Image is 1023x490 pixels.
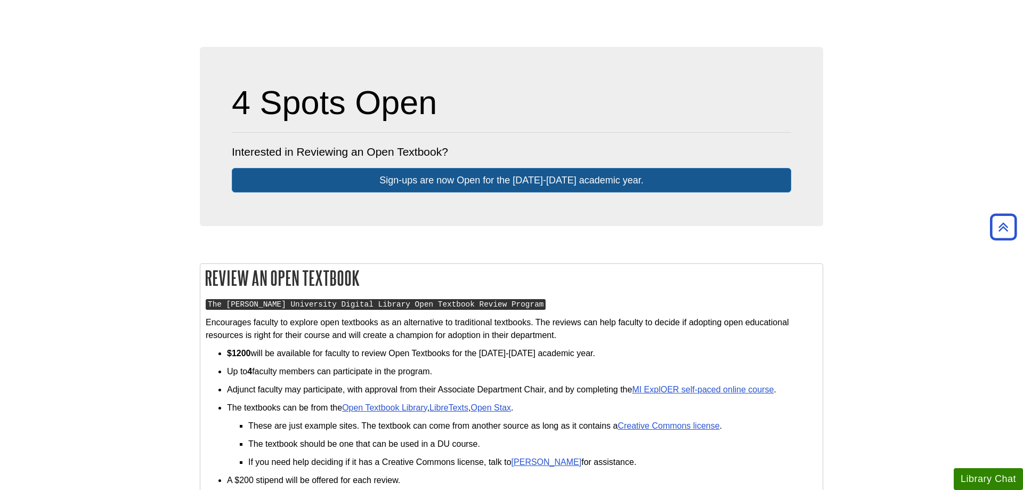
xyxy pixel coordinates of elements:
[206,299,546,310] kbd: The [PERSON_NAME] University Digital Library Open Textbook Review Program
[248,438,817,451] p: The textbook should be one that can be used in a DU course.
[227,365,817,378] p: Up to faculty members can participate in the program.
[227,347,817,360] p: will be available for faculty to review Open Textbooks for the [DATE]-[DATE] academic year.
[227,383,817,396] p: Adjunct faculty may participate, with approval from their Associate Department Chair, and by comp...
[248,456,817,469] p: If you need help deciding if it has a Creative Commons license, talk to for assistance.
[248,420,817,432] p: These are just example sites. The textbook can come from another source as long as it contains a .
[429,403,468,412] a: LibreTexts
[232,168,791,192] a: Sign-ups are now Open for the [DATE]-[DATE] ​academic​ year.
[986,220,1020,234] a: Back to Top
[232,83,791,122] h1: 4 Spots Open
[206,316,817,342] p: Encourages faculty to explore open textbooks as an alternative to traditional textbooks. The revi...
[632,385,774,394] a: MI ExplOER self-paced online course
[470,403,511,412] a: Open Stax
[618,421,719,430] a: Creative Commons license
[227,401,817,414] p: The textbooks can be from the , , .
[511,457,582,467] a: [PERSON_NAME]
[227,349,251,358] strong: $1200
[247,367,252,376] strong: 4
[227,474,817,487] p: A $200 stipend will be offered for each review.
[954,468,1023,490] button: Library Chat
[232,143,791,160] p: Interested in Reviewing an Open Textbook?
[200,264,823,292] h2: Review an Open Textbook
[342,403,427,412] a: Open Textbook Library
